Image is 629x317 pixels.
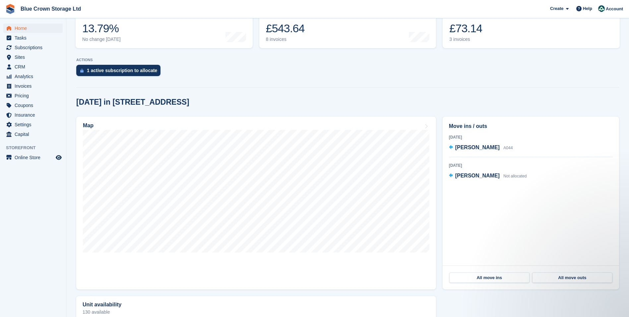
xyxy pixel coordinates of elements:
span: Account [606,6,623,12]
span: Subscriptions [15,43,54,52]
div: 8 invoices [266,37,315,42]
div: No change [DATE] [82,37,121,42]
a: menu [3,153,63,162]
div: £543.64 [266,22,315,35]
a: menu [3,33,63,43]
span: CRM [15,62,54,71]
a: menu [3,120,63,129]
a: All move ins [449,272,530,283]
a: menu [3,91,63,100]
a: menu [3,24,63,33]
img: stora-icon-8386f47178a22dfd0bd8f6a31ec36ba5ce8667c1dd55bd0f319d3a0aa187defe.svg [5,4,15,14]
span: Capital [15,130,54,139]
span: Sites [15,53,54,62]
span: Storefront [6,145,66,151]
span: Help [583,5,592,12]
div: 3 invoices [449,37,495,42]
a: menu [3,62,63,71]
a: menu [3,53,63,62]
p: ACTIONS [76,58,619,62]
img: John Marshall [598,5,605,12]
a: 1 active subscription to allocate [76,65,164,79]
a: Preview store [55,154,63,161]
span: Not allocated [503,174,527,178]
div: £73.14 [449,22,495,35]
div: 1 active subscription to allocate [87,68,157,73]
span: [PERSON_NAME] [455,173,500,178]
span: Home [15,24,54,33]
a: Awaiting payment £73.14 3 invoices [443,6,620,48]
span: Insurance [15,110,54,120]
h2: [DATE] in [STREET_ADDRESS] [76,98,189,107]
span: A044 [503,146,513,150]
span: Online Store [15,153,54,162]
span: Coupons [15,101,54,110]
a: Month-to-date sales £543.64 8 invoices [259,6,436,48]
a: menu [3,43,63,52]
a: menu [3,72,63,81]
a: menu [3,101,63,110]
a: [PERSON_NAME] Not allocated [449,172,527,180]
a: Map [76,117,436,289]
a: [PERSON_NAME] A044 [449,144,513,152]
span: [PERSON_NAME] [455,145,500,150]
a: Blue Crown Storage Ltd [18,3,84,14]
a: All move outs [532,272,612,283]
div: 13.79% [82,22,121,35]
span: Create [550,5,563,12]
h2: Move ins / outs [449,122,613,130]
h2: Map [83,123,94,129]
a: Occupancy 13.79% No change [DATE] [76,6,253,48]
a: menu [3,130,63,139]
span: Invoices [15,81,54,91]
div: [DATE] [449,162,613,168]
span: Settings [15,120,54,129]
span: Pricing [15,91,54,100]
p: 130 available [83,310,430,314]
span: Analytics [15,72,54,81]
a: menu [3,110,63,120]
h2: Unit availability [83,302,121,308]
div: [DATE] [449,134,613,140]
span: Tasks [15,33,54,43]
img: active_subscription_to_allocate_icon-d502201f5373d7db506a760aba3b589e785aa758c864c3986d89f69b8ff3... [80,68,84,73]
a: menu [3,81,63,91]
